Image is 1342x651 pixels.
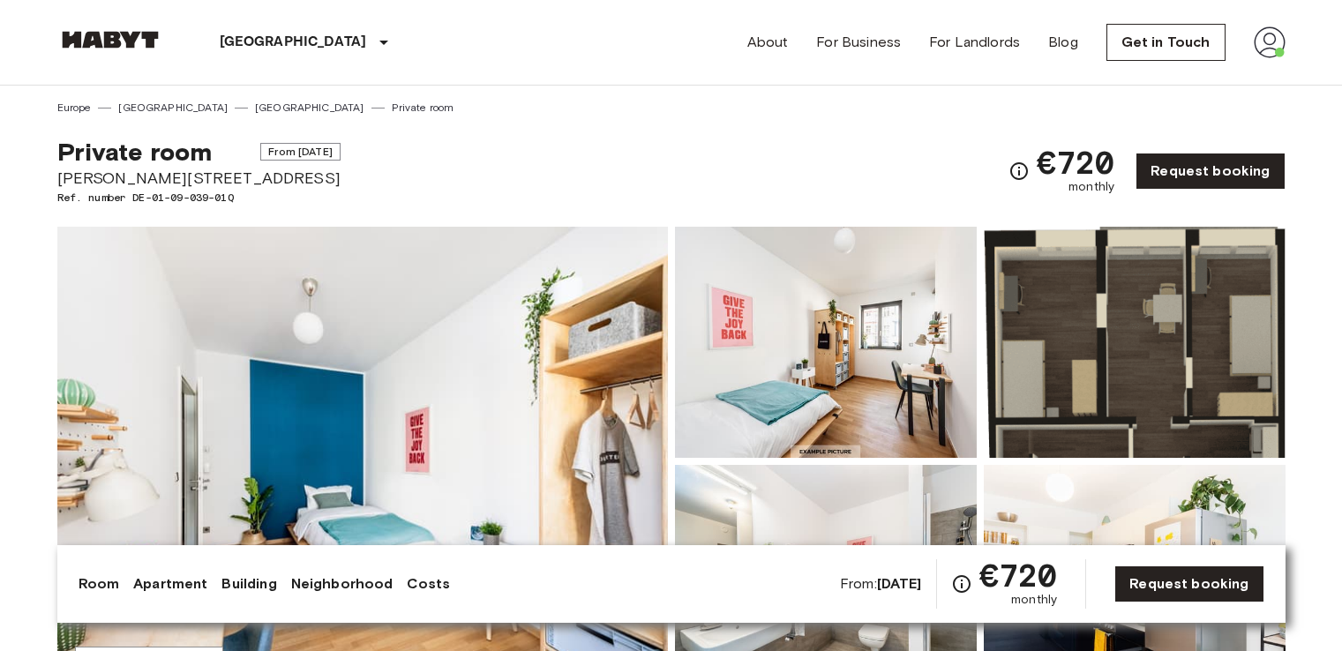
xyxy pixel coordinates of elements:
img: Picture of unit DE-01-09-039-01Q [984,227,1286,458]
a: Neighborhood [291,573,394,595]
span: monthly [1068,178,1114,196]
span: From: [840,574,922,594]
span: [PERSON_NAME][STREET_ADDRESS] [57,167,341,190]
a: For Landlords [929,32,1020,53]
a: For Business [816,32,901,53]
a: Private room [392,100,454,116]
a: Costs [407,573,450,595]
a: [GEOGRAPHIC_DATA] [118,100,228,116]
p: [GEOGRAPHIC_DATA] [220,32,367,53]
a: About [747,32,789,53]
span: Private room [57,137,213,167]
a: Europe [57,100,92,116]
svg: Check cost overview for full price breakdown. Please note that discounts apply to new joiners onl... [1008,161,1030,182]
a: Building [221,573,276,595]
a: Apartment [133,573,207,595]
span: €720 [1037,146,1115,178]
span: €720 [979,559,1058,591]
a: Request booking [1136,153,1285,190]
a: Request booking [1114,565,1263,602]
img: Picture of unit DE-01-09-039-01Q [675,227,977,458]
svg: Check cost overview for full price breakdown. Please note that discounts apply to new joiners onl... [951,573,972,595]
a: [GEOGRAPHIC_DATA] [255,100,364,116]
b: [DATE] [877,575,922,592]
span: From [DATE] [260,143,341,161]
span: monthly [1011,591,1057,609]
span: Ref. number DE-01-09-039-01Q [57,190,341,206]
img: Habyt [57,31,163,49]
a: Room [79,573,120,595]
a: Get in Touch [1106,24,1226,61]
img: avatar [1254,26,1286,58]
a: Blog [1048,32,1078,53]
